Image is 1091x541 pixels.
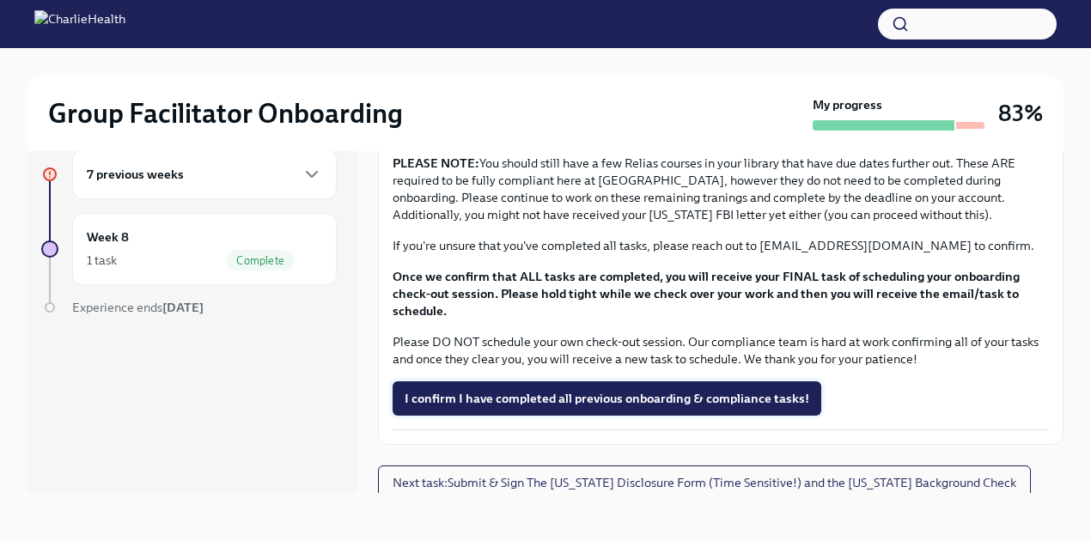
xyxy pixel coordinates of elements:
a: Week 81 taskComplete [41,213,337,285]
h2: Group Facilitator Onboarding [48,96,403,131]
p: If you're unsure that you've completed all tasks, please reach out to [EMAIL_ADDRESS][DOMAIN_NAME... [393,237,1049,254]
span: Next task : Submit & Sign The [US_STATE] Disclosure Form (Time Sensitive!) and the [US_STATE] Bac... [393,474,1016,491]
span: Complete [226,254,295,267]
span: Experience ends [72,300,204,315]
strong: PLEASE NOTE: [393,155,479,171]
p: You should still have a few Relias courses in your library that have due dates further out. These... [393,155,1049,223]
strong: [DATE] [162,300,204,315]
p: Please DO NOT schedule your own check-out session. Our compliance team is hard at work confirming... [393,333,1049,368]
img: CharlieHealth [34,10,125,38]
h3: 83% [998,98,1043,129]
h6: 7 previous weeks [87,165,184,184]
button: I confirm I have completed all previous onboarding & compliance tasks! [393,381,821,416]
span: I confirm I have completed all previous onboarding & compliance tasks! [405,390,809,407]
button: Next task:Submit & Sign The [US_STATE] Disclosure Form (Time Sensitive!) and the [US_STATE] Backg... [378,465,1031,500]
h6: Week 8 [87,228,129,246]
div: 1 task [87,252,117,269]
strong: My progress [813,96,882,113]
div: 7 previous weeks [72,149,337,199]
strong: Once we confirm that ALL tasks are completed, you will receive your FINAL task of scheduling your... [393,269,1020,319]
